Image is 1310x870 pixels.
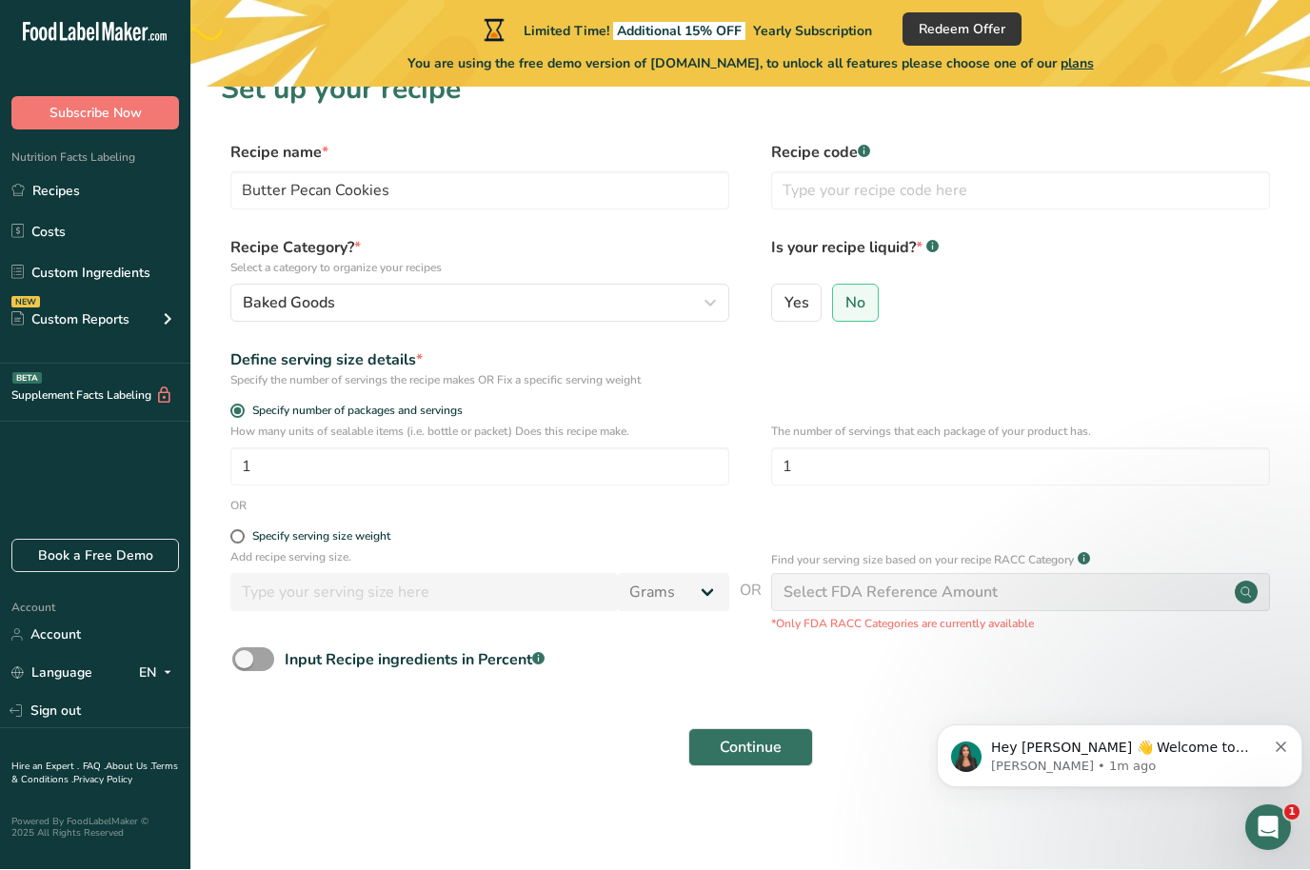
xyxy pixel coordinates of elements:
div: EN [139,662,179,685]
button: Subscribe Now [11,97,179,130]
button: Redeem Offer [903,13,1022,47]
div: Specify the number of servings the recipe makes OR Fix a specific serving weight [230,372,729,389]
a: Language [11,657,92,690]
div: Specify serving size weight [252,530,390,544]
span: Specify number of packages and servings [245,405,463,419]
span: Subscribe Now [50,104,142,124]
p: Add recipe serving size. [230,549,729,566]
span: Continue [720,737,782,760]
input: Type your serving size here [230,574,618,612]
button: Continue [688,729,813,767]
a: Hire an Expert . [11,761,79,774]
p: *Only FDA RACC Categories are currently available [771,616,1270,633]
div: Select FDA Reference Amount [784,582,998,604]
p: The number of servings that each package of your product has. [771,424,1270,441]
button: Baked Goods [230,285,729,323]
div: Limited Time! [480,19,872,42]
span: Additional 15% OFF [613,23,745,41]
span: 1 [1284,805,1300,821]
input: Type your recipe name here [230,172,729,210]
span: No [845,294,865,313]
div: BETA [12,373,42,385]
a: FAQ . [83,761,106,774]
div: OR [230,498,247,515]
a: About Us . [106,761,151,774]
span: Redeem Offer [919,20,1005,40]
div: Input Recipe ingredients in Percent [285,649,545,672]
a: Privacy Policy [73,774,132,787]
div: Custom Reports [11,310,129,330]
p: Select a category to organize your recipes [230,260,729,277]
span: Baked Goods [243,292,335,315]
label: Is your recipe liquid? [771,237,1270,277]
span: You are using the free demo version of [DOMAIN_NAME], to unlock all features please choose one of... [407,54,1094,74]
span: OR [740,580,762,633]
label: Recipe name [230,142,729,165]
span: Yearly Subscription [753,23,872,41]
div: NEW [11,297,40,308]
a: Book a Free Demo [11,540,179,573]
iframe: Intercom live chat [1245,805,1291,851]
span: Yes [784,294,809,313]
label: Recipe code [771,142,1270,165]
a: Terms & Conditions . [11,761,178,787]
input: Type your recipe code here [771,172,1270,210]
span: plans [1061,55,1094,73]
p: Find your serving size based on your recipe RACC Category [771,552,1074,569]
p: How many units of sealable items (i.e. bottle or packet) Does this recipe make. [230,424,729,441]
div: Powered By FoodLabelMaker © 2025 All Rights Reserved [11,817,179,840]
h1: Set up your recipe [221,69,1280,111]
div: Define serving size details [230,349,729,372]
label: Recipe Category? [230,237,729,277]
iframe: Intercom notifications message [929,685,1310,819]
